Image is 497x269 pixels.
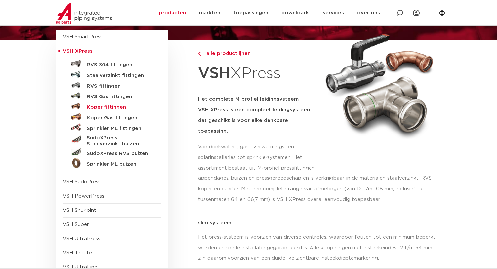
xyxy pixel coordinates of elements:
h1: XPress [198,61,318,86]
h5: SudoXPress RVS buizen [87,151,152,157]
p: Van drinkwater-, gas-, verwarmings- en solarinstallaties tot sprinklersystemen. Het assortiment b... [198,142,318,173]
p: appendages, buizen en pressgereedschap en is verkrijgbaar in de materialen staalverzinkt, RVS, ko... [198,173,441,205]
span: alle productlijnen [202,51,251,56]
h5: Het complete M-profiel leidingsysteem VSH XPress is een compleet leidingsysteem dat geschikt is v... [198,94,318,136]
span: VSH XPress [63,49,93,54]
a: VSH Super [63,222,89,227]
h5: SudoXPress Staalverzinkt buizen [87,135,152,147]
a: RVS fittingen [63,80,161,90]
h5: Staalverzinkt fittingen [87,73,152,79]
a: Koper fittingen [63,101,161,111]
a: VSH Tectite [63,250,92,255]
a: SudoXPress Staalverzinkt buizen [63,133,161,147]
h5: RVS Gas fittingen [87,94,152,100]
a: alle productlijnen [198,50,318,58]
a: VSH Shurjoint [63,208,96,213]
p: Het press-systeem is voorzien van diverse controles, waardoor fouten tot een minimum beperkt word... [198,232,441,264]
a: Sprinkler ML fittingen [63,122,161,133]
a: SudoXPress RVS buizen [63,147,161,158]
a: VSH PowerPress [63,194,104,199]
img: chevron-right.svg [198,52,201,56]
a: Staalverzinkt fittingen [63,69,161,80]
a: VSH SmartPress [63,34,103,39]
a: VSH UltraPress [63,236,100,241]
a: Sprinkler ML buizen [63,158,161,168]
strong: VSH [198,66,230,81]
h5: Sprinkler ML fittingen [87,126,152,132]
a: Koper Gas fittingen [63,111,161,122]
h5: Sprinkler ML buizen [87,161,152,167]
h5: Koper fittingen [87,104,152,110]
a: VSH SudoPress [63,179,101,184]
p: slim systeem [198,220,441,225]
a: RVS 304 fittingen [63,58,161,69]
h5: Koper Gas fittingen [87,115,152,121]
h5: RVS fittingen [87,83,152,89]
a: RVS Gas fittingen [63,90,161,101]
h5: RVS 304 fittingen [87,62,152,68]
